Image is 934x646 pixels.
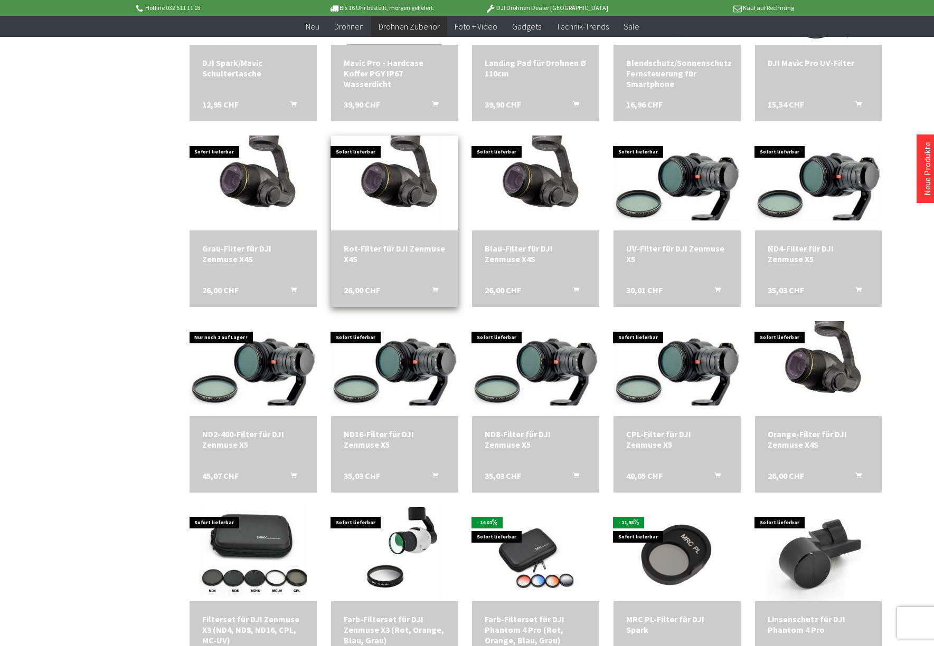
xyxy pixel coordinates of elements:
[485,57,587,79] a: Landing Pad für Drohnen Ø 110cm 39,90 CHF In den Warenkorb
[344,614,446,645] div: Farb-Filterset für DJI Zenmuse X3 (Rot, Orange, Blau, Grau)
[306,21,319,32] span: Neu
[485,470,521,481] span: 35,03 CHF
[344,57,446,89] div: Mavic Pro - Hardcase Koffer PGY IP67 Wasserdicht
[768,614,870,635] a: Linsenschutz für DJI Phantom 4 Pro 19,97 CHF In den Warenkorb
[202,285,239,295] span: 26,00 CHF
[485,243,587,264] div: Blau-Filter für DJI Zenmuse X4S
[505,16,549,37] a: Gadgets
[626,614,728,635] div: MRC PL-Filter für DJI Spark
[344,614,446,645] a: Farb-Filterset für DJI Zenmuse X3 (Rot, Orange, Blau, Grau) 65,14 CHF In den Warenkorb
[768,429,870,450] a: Orange-Filter für DJI Zenmuse X4S 26,00 CHF In den Warenkorb
[485,429,587,450] a: ND8-Filter für DJI Zenmuse X5 35,03 CHF In den Warenkorb
[768,614,870,635] div: Linsenschutz für DJI Phantom 4 Pro
[419,99,445,113] button: In den Warenkorb
[371,16,447,37] a: Drohnen Zubehör
[472,330,599,407] img: ND8-Filter für DJI Zenmuse X5
[202,470,239,481] span: 45,07 CHF
[624,21,639,32] span: Sale
[334,21,364,32] span: Drohnen
[843,99,868,113] button: In den Warenkorb
[626,429,728,450] a: CPL-Filter für DJI Zenmuse X5 40,05 CHF In den Warenkorb
[560,99,586,113] button: In den Warenkorb
[327,16,371,37] a: Drohnen
[614,144,741,221] img: UV-Filter für DJI Zenmuse X5
[200,506,307,601] img: Filterset für DJI Zenmuse X3 (ND4, ND8, ND16, CPL, MC-UV)
[922,142,932,196] a: Neue Produkte
[205,136,300,230] img: Grau-Filter für DJI Zenmuse X4S
[344,285,380,295] span: 26,00 CHF
[556,21,609,32] span: Technik-Trends
[702,470,727,484] button: In den Warenkorb
[485,243,587,264] a: Blau-Filter für DJI Zenmuse X4S 26,00 CHF In den Warenkorb
[768,470,804,481] span: 26,00 CHF
[560,285,586,298] button: In den Warenkorb
[331,330,458,407] img: ND16-Filter für DJI Zenmuse X5
[768,57,870,68] div: DJI Mavic Pro UV-Filter
[447,16,505,37] a: Foto + Video
[202,614,304,645] a: Filterset für DJI Zenmuse X3 (ND4, ND8, ND16, CPL, MC-UV) 100,27 CHF In den Warenkorb
[202,429,304,450] a: ND2-400-Filter für DJI Zenmuse X5 45,07 CHF In den Warenkorb
[344,429,446,450] a: ND16-Filter für DJI Zenmuse X5 35,03 CHF In den Warenkorb
[485,614,587,645] a: Farb-Filterset für DJI Phantom 4 Pro (Rot, Orange, Blau, Grau) 65,14 CHF In den Warenkorb
[202,614,304,645] div: Filterset für DJI Zenmuse X3 (ND4, ND8, ND16, CPL, MC-UV)
[485,429,587,450] div: ND8-Filter für DJI Zenmuse X5
[616,16,647,37] a: Sale
[344,243,446,264] div: Rot-Filter für DJI Zenmuse X4S
[344,243,446,264] a: Rot-Filter für DJI Zenmuse X4S 26,00 CHF In den Warenkorb
[626,614,728,635] a: MRC PL-Filter für DJI Spark 20,01 CHF In den Warenkorb
[485,614,587,645] div: Farb-Filterset für DJI Phantom 4 Pro (Rot, Orange, Blau, Grau)
[299,2,464,14] p: Bis 16 Uhr bestellt, morgen geliefert.
[843,470,868,484] button: In den Warenkorb
[488,136,583,230] img: Blau-Filter für DJI Zenmuse X4S
[278,470,303,484] button: In den Warenkorb
[485,285,521,295] span: 26,00 CHF
[344,470,380,481] span: 35,03 CHF
[485,57,587,79] div: Landing Pad für Drohnen Ø 110cm
[629,2,794,14] p: Kauf auf Rechnung
[768,243,870,264] a: ND4-Filter für DJI Zenmuse X5 35,03 CHF In den Warenkorb
[278,99,303,113] button: In den Warenkorb
[347,506,442,601] img: Farb-Filterset für DJI Zenmuse X3 (Rot, Orange, Blau, Grau)
[767,506,871,601] img: Linsenschutz für DJI Phantom 4 Pro
[626,243,728,264] a: UV-Filter für DJI Zenmuse X5 30,01 CHF In den Warenkorb
[488,506,583,601] img: Farb-Filterset für DJI Phantom 4 Pro (Rot, Orange, Blau, Grau)
[135,2,299,14] p: Hotline 032 511 11 03
[464,2,629,14] p: DJI Drohnen Dealer [GEOGRAPHIC_DATA]
[485,99,521,110] span: 39,90 CHF
[190,330,317,407] img: ND2-400-Filter für DJI Zenmuse X5
[626,99,663,110] span: 16,96 CHF
[202,57,304,79] div: DJI Spark/Mavic Schultertasche
[202,99,239,110] span: 12,95 CHF
[768,285,804,295] span: 35,03 CHF
[629,506,724,601] img: MRC PL-Filter für DJI Spark
[512,21,541,32] span: Gadgets
[419,470,445,484] button: In den Warenkorb
[344,99,380,110] span: 39,90 CHF
[768,429,870,450] div: Orange-Filter für DJI Zenmuse X4S
[626,285,663,295] span: 30,01 CHF
[626,470,663,481] span: 40,05 CHF
[298,16,327,37] a: Neu
[560,470,586,484] button: In den Warenkorb
[455,21,497,32] span: Foto + Video
[419,285,445,298] button: In den Warenkorb
[771,321,866,416] img: Orange-Filter für DJI Zenmuse X4S
[702,285,727,298] button: In den Warenkorb
[768,99,804,110] span: 15,54 CHF
[202,243,304,264] div: Grau-Filter für DJI Zenmuse X4S
[626,57,728,89] a: Blendschutz/Sonnenschutz Fernsteuerung für Smartphone 16,96 CHF
[843,285,868,298] button: In den Warenkorb
[344,57,446,89] a: Mavic Pro - Hardcase Koffer PGY IP67 Wasserdicht 39,90 CHF In den Warenkorb
[344,429,446,450] div: ND16-Filter für DJI Zenmuse X5
[614,330,741,407] img: CPL-Filter für DJI Zenmuse X5
[768,243,870,264] div: ND4-Filter für DJI Zenmuse X5
[626,429,728,450] div: CPL-Filter für DJI Zenmuse X5
[755,144,882,221] img: ND4-Filter für DJI Zenmuse X5
[347,136,442,230] img: Rot-Filter für DJI Zenmuse X4S
[768,57,870,68] a: DJI Mavic Pro UV-Filter 15,54 CHF In den Warenkorb
[202,57,304,79] a: DJI Spark/Mavic Schultertasche 12,95 CHF In den Warenkorb
[379,21,440,32] span: Drohnen Zubehör
[278,285,303,298] button: In den Warenkorb
[626,57,728,89] div: Blendschutz/Sonnenschutz Fernsteuerung für Smartphone
[202,243,304,264] a: Grau-Filter für DJI Zenmuse X4S 26,00 CHF In den Warenkorb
